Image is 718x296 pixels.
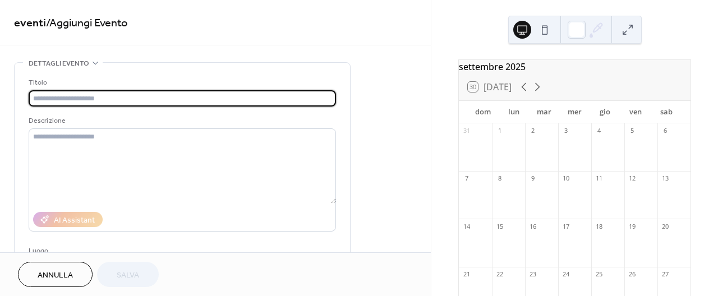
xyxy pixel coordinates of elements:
[595,270,603,279] div: 25
[620,101,651,123] div: ven
[628,222,636,230] div: 19
[495,174,504,183] div: 8
[38,270,73,281] span: Annulla
[628,174,636,183] div: 12
[495,222,504,230] div: 15
[528,174,537,183] div: 9
[528,270,537,279] div: 23
[14,12,46,34] a: eventi
[595,222,603,230] div: 18
[29,58,89,70] span: Dettagli evento
[561,174,570,183] div: 10
[628,270,636,279] div: 26
[462,222,471,230] div: 14
[46,12,128,34] span: / Aggiungi Evento
[661,222,669,230] div: 20
[29,77,334,89] div: Titolo
[661,127,669,135] div: 6
[529,101,559,123] div: mar
[661,174,669,183] div: 13
[462,270,471,279] div: 21
[459,60,691,73] div: settembre 2025
[561,222,570,230] div: 17
[651,101,682,123] div: sab
[29,115,334,127] div: Descrizione
[561,270,570,279] div: 24
[628,127,636,135] div: 5
[595,174,603,183] div: 11
[462,174,471,183] div: 7
[468,101,498,123] div: dom
[495,270,504,279] div: 22
[498,101,528,123] div: lun
[29,245,334,257] div: Luogo
[495,127,504,135] div: 1
[528,127,537,135] div: 2
[561,127,570,135] div: 3
[462,127,471,135] div: 31
[528,222,537,230] div: 16
[559,101,590,123] div: mer
[661,270,669,279] div: 27
[18,262,93,287] button: Annulla
[590,101,620,123] div: gio
[595,127,603,135] div: 4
